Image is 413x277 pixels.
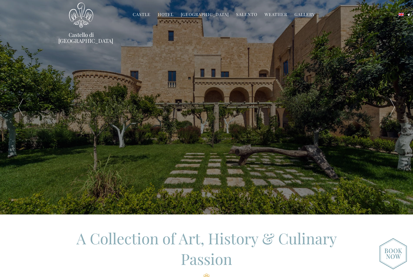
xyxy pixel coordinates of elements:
[398,13,404,16] img: English
[76,228,337,269] span: A Collection of Art, History & Culinary Passion
[265,11,287,18] a: Weather
[236,11,257,18] a: Salento
[294,11,315,18] a: Gallery
[133,11,151,18] a: Castle
[158,11,174,18] a: Hotel
[69,2,93,28] img: Castello di Ugento
[379,238,407,269] img: new-booknow.png
[181,11,229,18] a: [GEOGRAPHIC_DATA]
[58,32,104,44] a: Castello di [GEOGRAPHIC_DATA]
